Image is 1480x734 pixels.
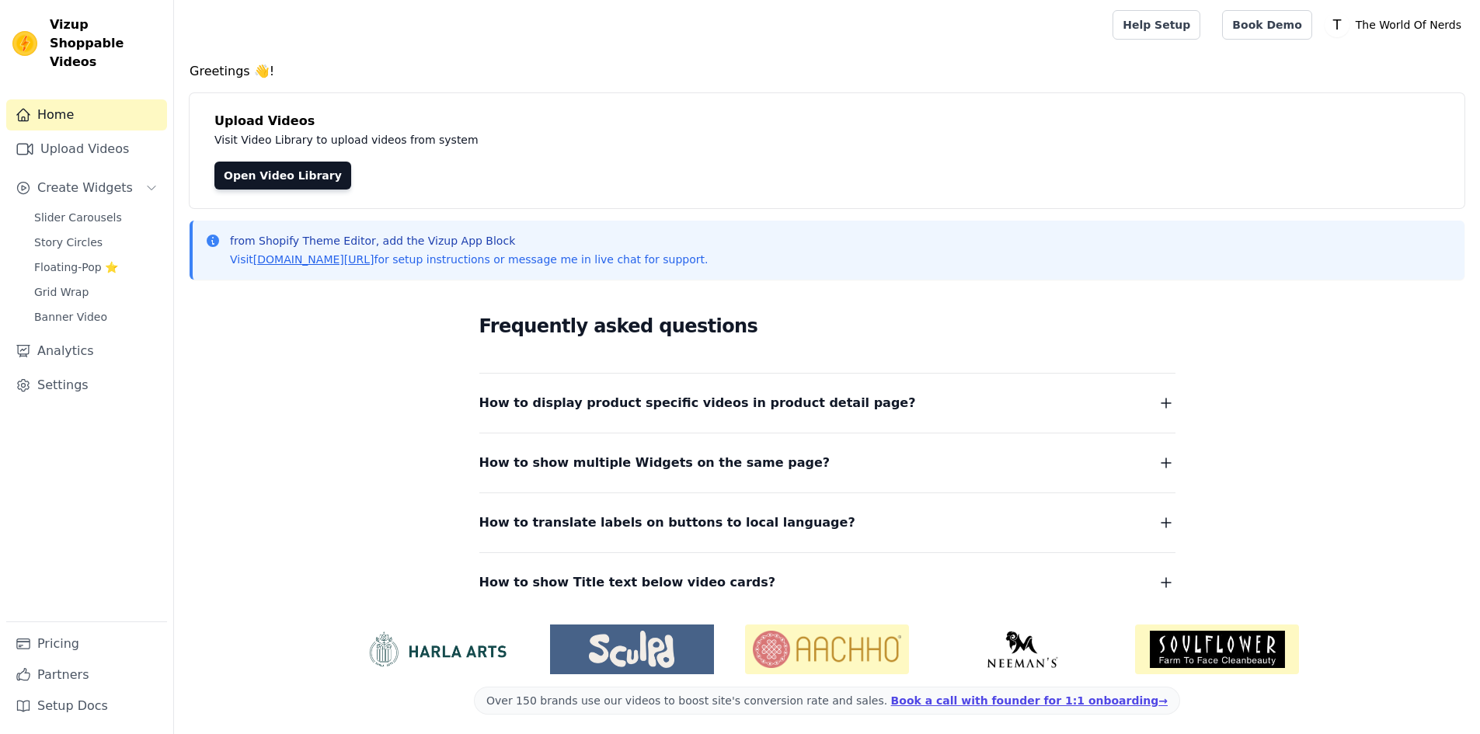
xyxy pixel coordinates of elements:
img: Soulflower [1135,624,1299,674]
span: How to show Title text below video cards? [479,572,776,593]
span: How to display product specific videos in product detail page? [479,392,916,414]
a: Banner Video [25,306,167,328]
text: T [1332,17,1341,33]
img: Sculpd US [550,631,714,668]
span: Slider Carousels [34,210,122,225]
button: Create Widgets [6,172,167,204]
h4: Greetings 👋! [190,62,1464,81]
span: How to translate labels on buttons to local language? [479,512,855,534]
img: Aachho [745,624,909,674]
a: Analytics [6,336,167,367]
span: How to show multiple Widgets on the same page? [479,452,831,474]
span: Grid Wrap [34,284,89,300]
span: Vizup Shoppable Videos [50,16,161,71]
p: from Shopify Theme Editor, add the Vizup App Block [230,233,708,249]
button: How to display product specific videos in product detail page? [479,392,1175,414]
span: Floating-Pop ⭐ [34,259,118,275]
a: Pricing [6,628,167,659]
button: How to show Title text below video cards? [479,572,1175,593]
img: Neeman's [940,631,1104,668]
a: Upload Videos [6,134,167,165]
h4: Upload Videos [214,112,1440,130]
a: Partners [6,659,167,691]
a: Story Circles [25,231,167,253]
a: Home [6,99,167,130]
a: Book Demo [1222,10,1311,40]
img: HarlaArts [355,631,519,668]
a: Grid Wrap [25,281,167,303]
h2: Frequently asked questions [479,311,1175,342]
p: Visit for setup instructions or message me in live chat for support. [230,252,708,267]
a: Help Setup [1113,10,1200,40]
a: Slider Carousels [25,207,167,228]
span: Story Circles [34,235,103,250]
p: The World Of Nerds [1349,11,1468,39]
p: Visit Video Library to upload videos from system [214,130,911,149]
a: Floating-Pop ⭐ [25,256,167,278]
a: Open Video Library [214,162,351,190]
span: Banner Video [34,309,107,325]
button: T The World Of Nerds [1325,11,1468,39]
a: [DOMAIN_NAME][URL] [253,253,374,266]
img: Vizup [12,31,37,56]
button: How to translate labels on buttons to local language? [479,512,1175,534]
a: Setup Docs [6,691,167,722]
a: Settings [6,370,167,401]
a: Book a call with founder for 1:1 onboarding [891,694,1168,707]
button: How to show multiple Widgets on the same page? [479,452,1175,474]
span: Create Widgets [37,179,133,197]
